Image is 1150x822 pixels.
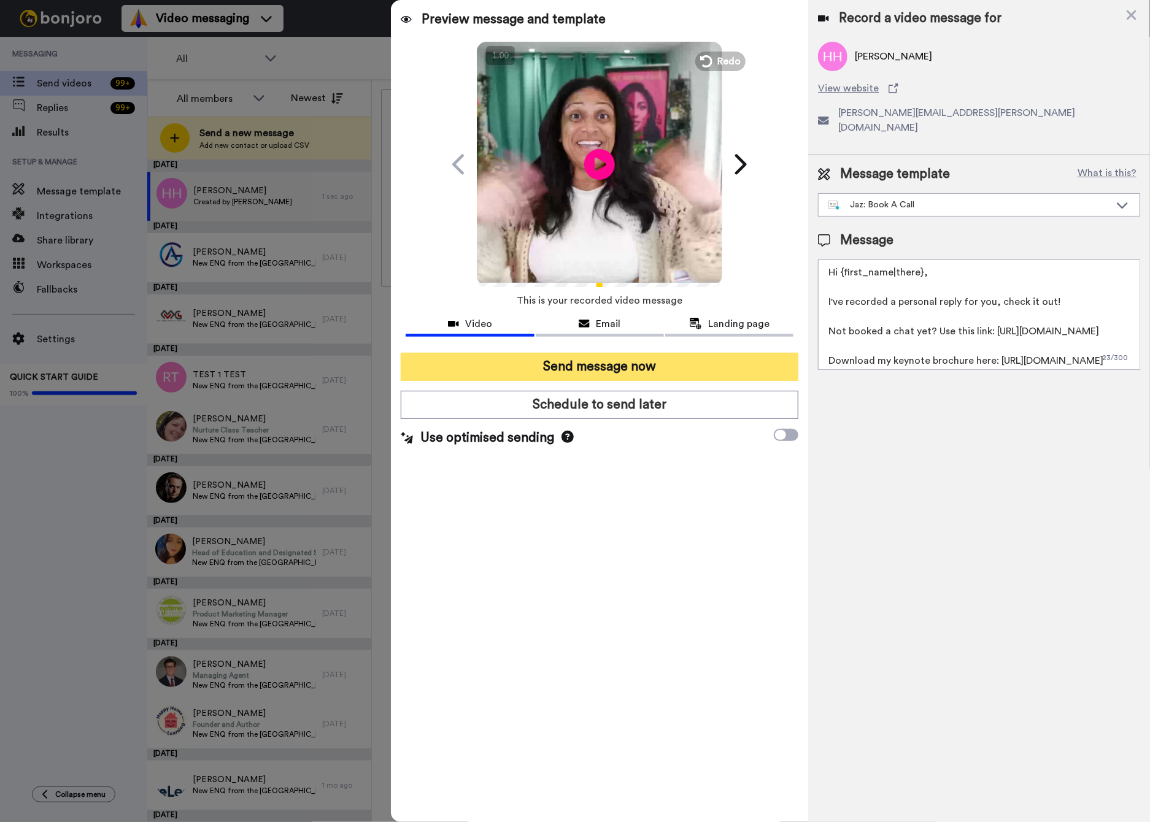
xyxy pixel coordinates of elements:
[465,317,492,331] span: Video
[401,391,798,419] button: Schedule to send later
[708,317,770,331] span: Landing page
[828,201,840,210] img: nextgen-template.svg
[596,317,620,331] span: Email
[517,287,682,314] span: This is your recorded video message
[420,429,554,447] span: Use optimised sending
[828,199,1110,211] div: Jaz: Book A Call
[401,353,798,381] button: Send message now
[818,259,1140,370] textarea: Hi {first_name|there}, I've recorded a personal reply for you, check it out! Not booked a chat ye...
[840,165,950,183] span: Message template
[818,81,1140,96] a: View website
[818,81,879,96] span: View website
[1074,165,1140,183] button: What is this?
[839,106,1140,135] span: [PERSON_NAME][EMAIL_ADDRESS][PERSON_NAME][DOMAIN_NAME]
[840,231,893,250] span: Message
